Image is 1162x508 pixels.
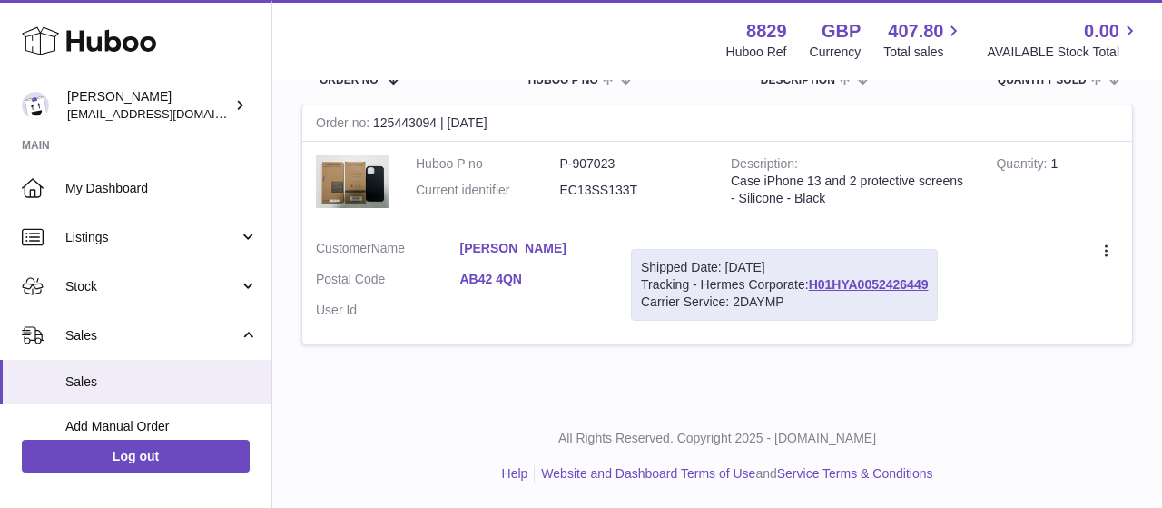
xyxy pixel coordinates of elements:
dt: Name [316,240,460,262]
div: [PERSON_NAME] [67,88,231,123]
span: Sales [65,327,239,344]
li: and [535,465,932,483]
dt: Postal Code [316,271,460,293]
a: Log out [22,440,250,473]
span: Total sales [883,44,964,61]
span: Order No [320,75,379,86]
strong: Quantity [996,156,1050,175]
a: 0.00 AVAILABLE Stock Total [987,19,1140,61]
img: 88291701543385.png [316,155,389,208]
span: Customer [316,241,371,255]
a: Website and Dashboard Terms of Use [541,466,755,481]
a: H01HYA0052426449 [809,277,929,292]
strong: Description [731,156,798,175]
span: Listings [65,229,239,246]
div: Carrier Service: 2DAYMP [641,294,928,311]
span: Stock [65,278,239,295]
dt: Huboo P no [416,155,560,173]
dd: EC13SS133T [560,182,704,199]
a: 407.80 Total sales [883,19,964,61]
span: [EMAIL_ADDRESS][DOMAIN_NAME] [67,106,267,121]
span: Add Manual Order [65,418,258,435]
div: Shipped Date: [DATE] [641,259,928,276]
dd: P-907023 [560,155,704,173]
strong: Order no [316,115,373,134]
td: 1 [982,142,1132,226]
span: My Dashboard [65,180,258,197]
strong: GBP [822,19,861,44]
strong: 8829 [746,19,787,44]
span: Huboo P no [528,75,598,86]
a: [PERSON_NAME] [460,240,605,257]
span: AVAILABLE Stock Total [987,44,1140,61]
dt: Current identifier [416,182,560,199]
dt: User Id [316,302,460,319]
a: Service Terms & Conditions [777,466,933,481]
div: 125443094 | [DATE] [302,105,1132,142]
img: internalAdmin-8829@internal.huboo.com [22,92,49,119]
p: All Rights Reserved. Copyright 2025 - [DOMAIN_NAME] [287,430,1147,447]
div: Case iPhone 13 and 2 protective screens - Silicone - Black [731,173,969,207]
a: Help [502,466,528,481]
div: Currency [810,44,862,61]
span: 407.80 [888,19,943,44]
span: Quantity Sold [998,75,1087,86]
a: AB42 4QN [460,271,605,288]
span: 0.00 [1084,19,1119,44]
div: Tracking - Hermes Corporate: [631,249,938,321]
span: Description [761,75,835,86]
div: Huboo Ref [726,44,787,61]
span: Sales [65,374,258,391]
